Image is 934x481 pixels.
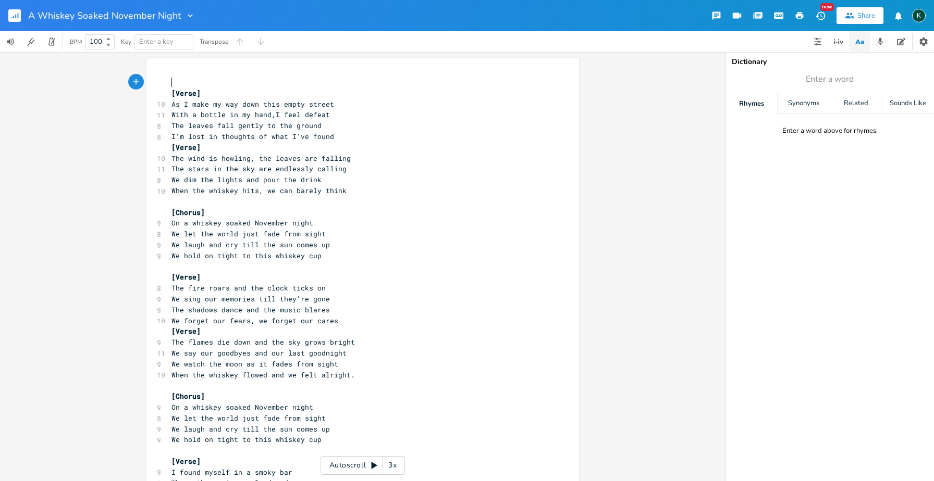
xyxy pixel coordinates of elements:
[778,93,829,114] div: Synonyms
[171,251,322,260] span: We hold on tight to this whiskey cup
[171,208,205,217] span: [Chorus]
[820,3,834,11] div: New
[171,143,201,152] span: [Verse]
[171,402,313,412] span: On a whiskey soaked November night
[171,121,322,130] span: The leaves fall gently to the ground
[171,283,326,293] span: The fire roars and the clock ticks on
[171,240,330,249] span: We laugh and cry till the sun comes up
[171,186,347,195] span: When the whiskey hits, we can barely think
[912,4,926,28] button: K
[171,391,205,401] span: [Chorus]
[810,6,831,25] button: New
[171,457,201,466] span: [Verse]
[837,7,883,24] button: Share
[782,126,878,135] div: Enter a word above for rhymes.
[121,39,131,45] div: Key
[171,326,201,336] span: [Verse]
[171,305,330,314] span: The shadows dance and the music blares
[171,337,355,347] span: The flames die down and the sky grows bright
[171,467,292,477] span: I found myself in a smoky bar
[732,58,928,66] div: Dictionary
[171,175,322,184] span: We dim the lights and pour the drink
[857,11,875,20] div: Share
[171,218,313,227] span: On a whiskey soaked November night
[171,348,347,358] span: We say our goodbyes and our last goodnight
[171,359,338,369] span: We watch the moon as it fades from sight
[200,39,228,45] div: Transpose
[171,435,322,444] span: We hold on tight to this whiskey cup
[830,93,882,114] div: Related
[28,11,181,20] span: A Whiskey Soaked November Night
[912,9,926,22] div: Koval
[726,93,777,114] div: Rhymes
[171,110,330,119] span: With a bottle in my hand,I feel defeat
[171,424,330,434] span: We laugh and cry till the sun comes up
[171,132,334,141] span: I'm lost in thoughts of what I've found
[171,370,355,379] span: When the whiskey flowed and we felt alright.
[171,413,326,423] span: We let the world just fade from sight
[171,316,338,325] span: We forget our fears, we forget our cares
[171,88,201,98] span: [Verse]
[321,456,405,475] div: Autoscroll
[171,154,351,163] span: The wind is howling, the leaves are falling
[171,272,201,282] span: [Verse]
[383,456,402,475] div: 3x
[806,73,854,85] span: Enter a word
[171,294,330,303] span: We sing our memories till they're gone
[171,229,326,238] span: We let the world just fade from sight
[139,37,174,46] span: Enter a key
[882,93,934,114] div: Sounds Like
[171,99,334,109] span: As I make my way down this empty street
[171,164,347,173] span: The stars in the sky are endlessly calling
[70,39,82,45] div: BPM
